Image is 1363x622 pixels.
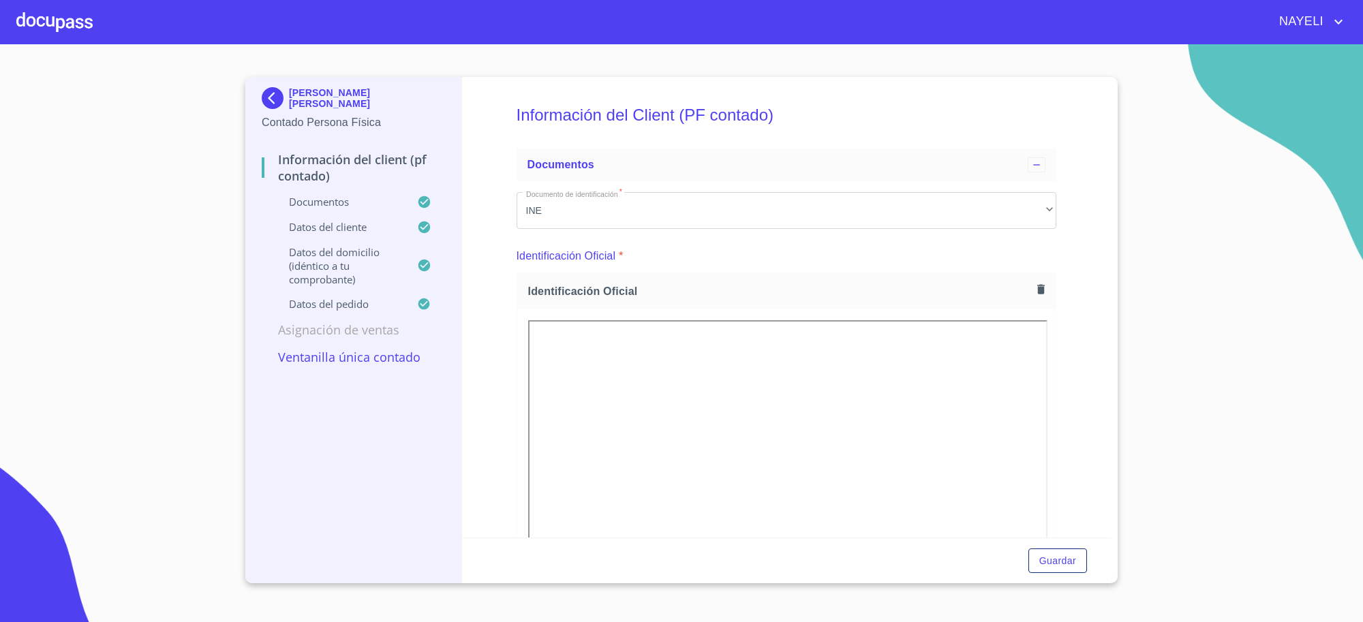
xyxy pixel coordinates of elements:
[262,87,445,114] div: [PERSON_NAME] [PERSON_NAME]
[262,87,289,109] img: Docupass spot blue
[289,87,445,109] p: [PERSON_NAME] [PERSON_NAME]
[517,192,1057,229] div: INE
[527,159,594,170] span: Documentos
[517,248,616,264] p: Identificación Oficial
[1039,553,1076,570] span: Guardar
[262,297,417,311] p: Datos del pedido
[262,322,445,338] p: Asignación de Ventas
[262,220,417,234] p: Datos del cliente
[1028,548,1087,574] button: Guardar
[262,195,417,208] p: Documentos
[517,87,1057,143] h5: Información del Client (PF contado)
[528,284,1032,298] span: Identificación Oficial
[262,114,445,131] p: Contado Persona Física
[517,149,1057,181] div: Documentos
[262,349,445,365] p: Ventanilla única contado
[262,151,445,184] p: Información del Client (PF contado)
[262,245,417,286] p: Datos del domicilio (idéntico a tu comprobante)
[1269,11,1347,33] button: account of current user
[1269,11,1330,33] span: NAYELI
